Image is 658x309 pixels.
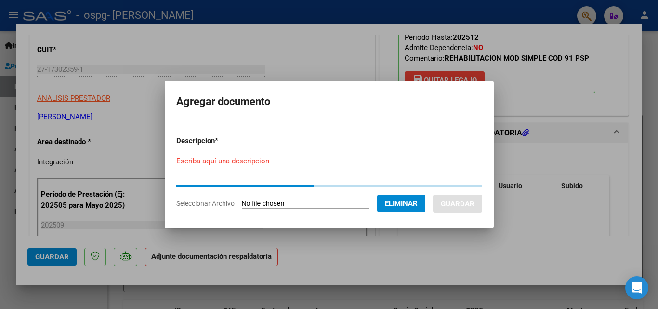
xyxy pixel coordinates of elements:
[441,200,474,208] span: Guardar
[385,199,418,208] span: Eliminar
[176,200,235,207] span: Seleccionar Archivo
[377,195,425,212] button: Eliminar
[433,195,482,213] button: Guardar
[176,135,268,147] p: Descripcion
[625,276,648,299] div: Open Intercom Messenger
[176,93,482,111] h2: Agregar documento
